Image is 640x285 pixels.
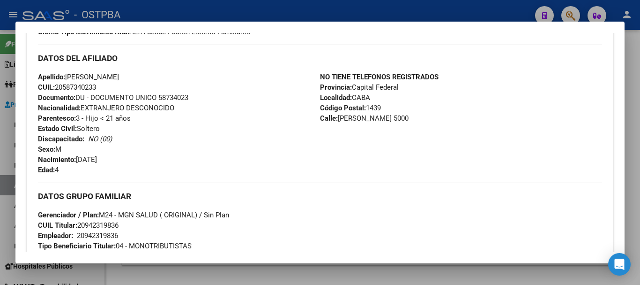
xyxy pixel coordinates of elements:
span: 04 - MONOTRIBUTISTAS [38,242,192,250]
strong: Empleador: [38,231,73,240]
span: [PERSON_NAME] 5000 [320,114,409,123]
span: M24 - MGN SALUD ( ORIGINAL) / Sin Plan [38,211,229,219]
span: 20587340233 [38,83,96,92]
strong: NO TIENE TELEFONOS REGISTRADOS [320,73,439,81]
h3: DATOS GRUPO FAMILIAR [38,191,602,201]
strong: Documento: [38,93,75,102]
strong: Discapacitado: [38,135,84,143]
strong: Código Postal: [320,104,366,112]
span: Capital Federal [320,83,399,92]
strong: Gerenciador / Plan: [38,211,99,219]
span: ALTA desde Padrón Externo Familiares [38,28,250,36]
strong: Ultimo Tipo Movimiento Alta: [38,28,129,36]
strong: Parentesco: [38,114,76,123]
span: M [38,145,61,154]
strong: Calle: [320,114,338,123]
span: [PERSON_NAME] [38,73,119,81]
strong: Provincia: [320,83,352,92]
span: [DATE] [38,155,97,164]
strong: Tipo Beneficiario Titular: [38,242,116,250]
div: 20942319836 [77,231,118,241]
span: 99 - No se conoce situación de revista [38,252,247,261]
strong: Sexo: [38,145,55,154]
span: Soltero [38,124,100,133]
h3: DATOS DEL AFILIADO [38,53,602,63]
strong: Situacion de Revista Titular: [38,252,127,261]
span: EXTRANJERO DESCONOCIDO [38,104,174,112]
div: Open Intercom Messenger [608,253,631,276]
span: CABA [320,93,370,102]
span: DU - DOCUMENTO UNICO 58734023 [38,93,188,102]
strong: Localidad: [320,93,352,102]
strong: CUIL: [38,83,55,92]
i: NO (00) [88,135,112,143]
strong: Nacimiento: [38,155,76,164]
strong: Estado Civil: [38,124,77,133]
strong: CUIL Titular: [38,221,77,230]
span: 3 - Hijo < 21 años [38,114,131,123]
span: 4 [38,166,59,174]
strong: Edad: [38,166,55,174]
strong: Nacionalidad: [38,104,81,112]
span: 1439 [320,104,381,112]
strong: Apellido: [38,73,65,81]
span: 20942319836 [38,221,119,230]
